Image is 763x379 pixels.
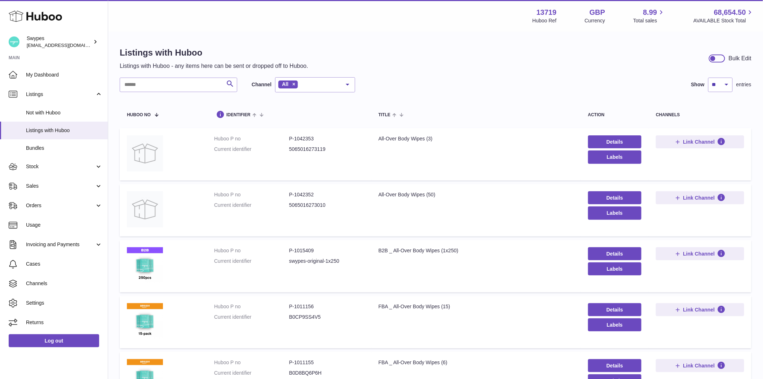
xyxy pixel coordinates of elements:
[127,191,163,227] img: All-Over Body Wipes (50)
[379,135,574,142] div: All-Over Body Wipes (3)
[127,135,163,171] img: All-Over Body Wipes (3)
[736,81,751,88] span: entries
[26,241,95,248] span: Invoicing and Payments
[588,191,642,204] a: Details
[683,362,715,369] span: Link Channel
[289,314,364,321] dd: B0CP9SS4V5
[643,8,657,17] span: 8.99
[533,17,557,24] div: Huboo Ref
[714,8,746,17] span: 68,654.50
[683,139,715,145] span: Link Channel
[9,36,19,47] img: internalAdmin-13719@internal.huboo.com
[26,202,95,209] span: Orders
[26,183,95,189] span: Sales
[214,247,289,254] dt: Huboo P no
[214,258,289,265] dt: Current identifier
[26,91,95,98] span: Listings
[289,359,364,366] dd: P-1011155
[120,62,308,70] p: Listings with Huboo - any items here can be sent or dropped off to Huboo.
[9,334,99,347] a: Log out
[289,303,364,310] dd: P-1011156
[289,370,364,376] dd: B0D8BQ6P6H
[127,113,151,117] span: Huboo no
[289,258,364,265] dd: swypes-original-1x250
[683,195,715,201] span: Link Channel
[379,247,574,254] div: B2B _ All-Over Body Wipes (1x250)
[585,17,605,24] div: Currency
[656,113,744,117] div: channels
[588,303,642,316] a: Details
[379,191,574,198] div: All-Over Body Wipes (50)
[214,370,289,376] dt: Current identifier
[214,135,289,142] dt: Huboo P no
[214,314,289,321] dt: Current identifier
[26,145,102,152] span: Bundles
[214,359,289,366] dt: Huboo P no
[26,319,102,326] span: Returns
[289,247,364,254] dd: P-1015409
[656,247,744,260] button: Link Channel
[26,261,102,267] span: Cases
[691,81,705,88] label: Show
[26,109,102,116] span: Not with Huboo
[588,206,642,219] button: Labels
[693,8,754,24] a: 68,654.50 AVAILABLE Stock Total
[214,191,289,198] dt: Huboo P no
[26,280,102,287] span: Channels
[26,71,102,78] span: My Dashboard
[588,262,642,275] button: Labels
[683,306,715,313] span: Link Channel
[588,113,642,117] div: action
[379,113,391,117] span: title
[729,55,751,62] div: Bulk Edit
[289,146,364,153] dd: 5065016273119
[379,359,574,366] div: FBA _ All-Over Body Wipes (6)
[27,42,106,48] span: [EMAIL_ADDRESS][DOMAIN_NAME]
[683,251,715,257] span: Link Channel
[26,127,102,134] span: Listings with Huboo
[127,303,163,339] img: FBA _ All-Over Body Wipes (15)
[588,318,642,331] button: Labels
[633,17,665,24] span: Total sales
[656,191,744,204] button: Link Channel
[633,8,665,24] a: 8.99 Total sales
[214,202,289,209] dt: Current identifier
[379,303,574,310] div: FBA _ All-Over Body Wipes (15)
[214,146,289,153] dt: Current identifier
[289,202,364,209] dd: 5065016273010
[656,359,744,372] button: Link Channel
[27,35,92,49] div: Swypes
[656,303,744,316] button: Link Channel
[537,8,557,17] strong: 13719
[26,222,102,228] span: Usage
[588,151,642,164] button: Labels
[127,247,163,283] img: B2B _ All-Over Body Wipes (1x250)
[120,47,308,58] h1: Listings with Huboo
[226,113,251,117] span: identifier
[588,247,642,260] a: Details
[693,17,754,24] span: AVAILABLE Stock Total
[252,81,272,88] label: Channel
[590,8,605,17] strong: GBP
[282,81,288,87] span: All
[26,163,95,170] span: Stock
[588,359,642,372] a: Details
[289,191,364,198] dd: P-1042352
[656,135,744,148] button: Link Channel
[588,135,642,148] a: Details
[289,135,364,142] dd: P-1042353
[26,300,102,306] span: Settings
[214,303,289,310] dt: Huboo P no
